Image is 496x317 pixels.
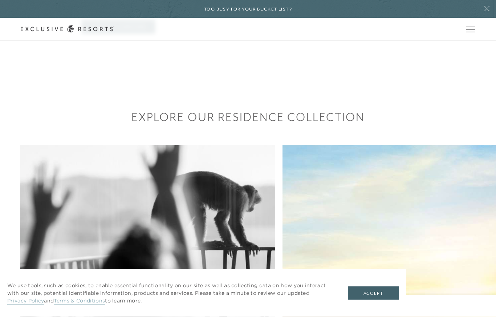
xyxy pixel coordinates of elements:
button: Open navigation [466,27,475,32]
button: Accept [348,286,399,300]
h6: Too busy for your bucket list? [204,6,292,13]
p: We use tools, such as cookies, to enable essential functionality on our site as well as collectin... [7,282,333,305]
a: Privacy Policy [7,297,44,305]
a: Terms & Conditions [54,297,105,305]
h3: Explore our Residence Collection [119,109,376,125]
